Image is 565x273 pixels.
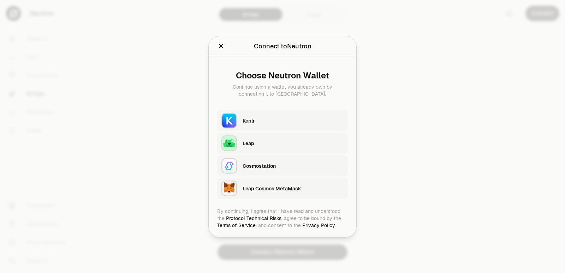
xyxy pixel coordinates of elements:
button: LeapLeap [217,132,348,154]
button: KeplrKeplr [217,110,348,131]
div: Keplr [243,117,344,124]
div: Connect to Neutron [254,41,311,51]
a: Protocol Technical Risks, [226,215,282,221]
a: Privacy Policy. [302,222,336,228]
img: Leap Cosmos MetaMask [221,180,237,196]
button: CosmostationCosmostation [217,155,348,176]
div: Continue using a wallet you already own by connecting it to [GEOGRAPHIC_DATA]. [223,83,342,97]
img: Leap [221,135,237,151]
div: Choose Neutron Wallet [223,70,342,80]
a: Terms of Service, [217,222,257,228]
button: Leap Cosmos MetaMaskLeap Cosmos MetaMask [217,178,348,199]
img: Keplr [221,113,237,128]
div: By continuing, I agree that I have read and understood the agree to be bound by the and consent t... [217,207,348,229]
div: Cosmostation [243,162,344,169]
img: Cosmostation [221,158,237,173]
div: Leap Cosmos MetaMask [243,185,344,192]
div: Leap [243,140,344,147]
button: Close [217,41,225,51]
